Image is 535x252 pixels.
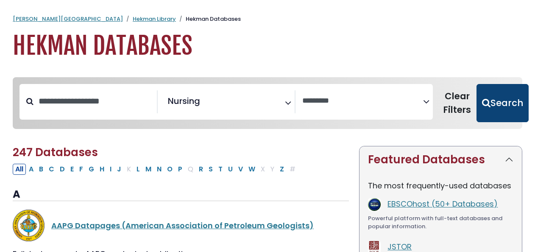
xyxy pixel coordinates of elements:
[196,164,206,175] button: Filter Results R
[176,164,185,175] button: Filter Results P
[68,164,76,175] button: Filter Results E
[154,164,164,175] button: Filter Results N
[13,15,522,23] nav: breadcrumb
[277,164,287,175] button: Filter Results Z
[387,241,412,252] a: JSTOR
[13,15,123,23] a: [PERSON_NAME][GEOGRAPHIC_DATA]
[164,164,175,175] button: Filter Results O
[46,164,57,175] button: Filter Results C
[13,163,299,174] div: Alpha-list to filter by first letter of database name
[387,199,498,209] a: EBSCOhost (50+ Databases)
[133,15,176,23] a: Hekman Library
[176,15,241,23] li: Hekman Databases
[13,188,349,201] h3: A
[51,220,314,231] a: AAPG Datapages (American Association of Petroleum Geologists)
[77,164,86,175] button: Filter Results F
[216,164,225,175] button: Filter Results T
[359,146,522,173] button: Featured Databases
[226,164,235,175] button: Filter Results U
[134,164,142,175] button: Filter Results L
[438,84,476,122] button: Clear Filters
[13,32,522,60] h1: Hekman Databases
[36,164,46,175] button: Filter Results B
[236,164,245,175] button: Filter Results V
[107,164,114,175] button: Filter Results I
[13,145,98,160] span: 247 Databases
[246,164,258,175] button: Filter Results W
[97,164,107,175] button: Filter Results H
[143,164,154,175] button: Filter Results M
[168,95,200,107] span: Nursing
[33,94,157,108] input: Search database by title or keyword
[86,164,97,175] button: Filter Results G
[164,95,200,107] li: Nursing
[202,99,208,108] textarea: Search
[13,77,522,129] nav: Search filters
[476,84,529,122] button: Submit for Search Results
[206,164,215,175] button: Filter Results S
[368,180,513,191] p: The most frequently-used databases
[57,164,67,175] button: Filter Results D
[13,164,26,175] button: All
[368,214,513,231] div: Powerful platform with full-text databases and popular information.
[114,164,124,175] button: Filter Results J
[302,97,423,106] textarea: Search
[26,164,36,175] button: Filter Results A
